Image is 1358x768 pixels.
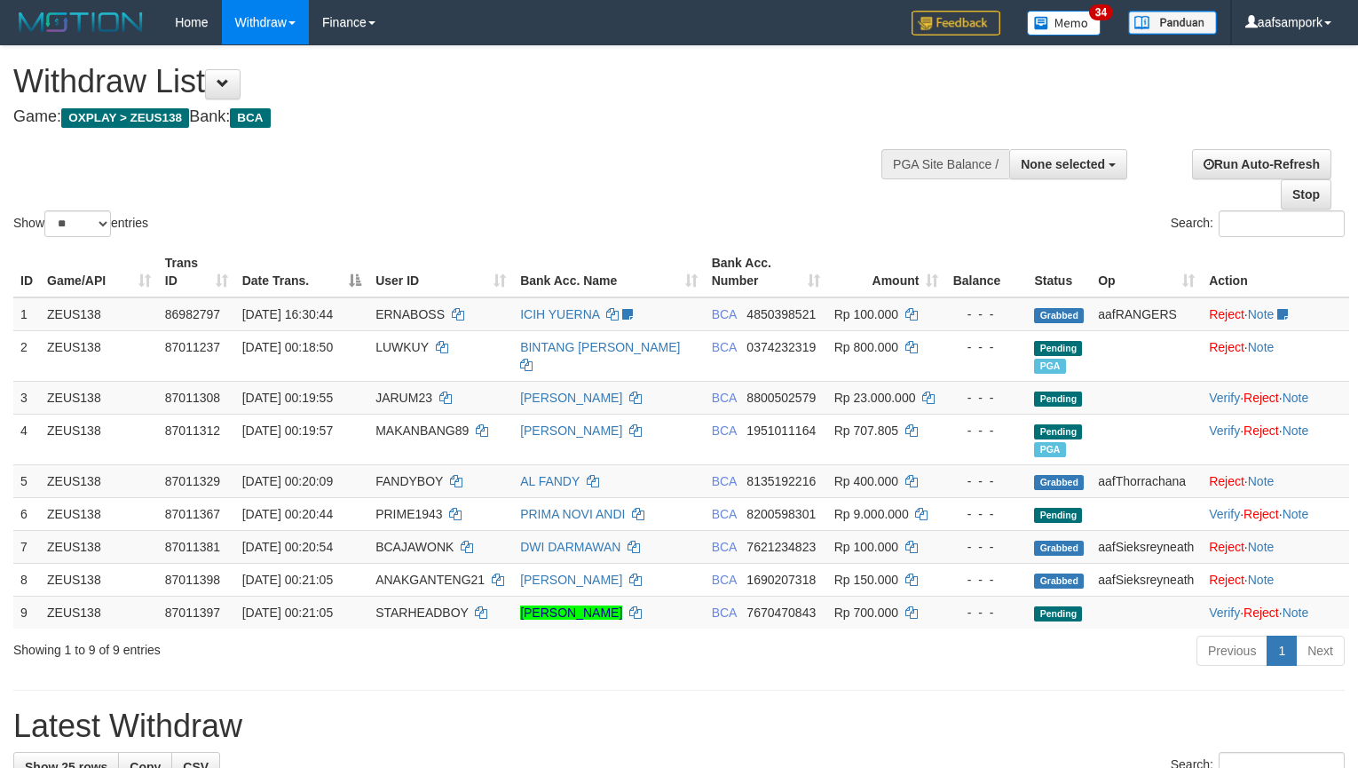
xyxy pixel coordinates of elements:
[1034,308,1084,323] span: Grabbed
[1034,541,1084,556] span: Grabbed
[40,563,158,596] td: ZEUS138
[1283,606,1309,620] a: Note
[13,634,553,659] div: Showing 1 to 9 of 9 entries
[13,563,40,596] td: 8
[1209,474,1244,488] a: Reject
[952,422,1020,439] div: - - -
[1202,530,1349,563] td: ·
[165,424,220,438] span: 87011312
[1202,464,1349,497] td: ·
[375,340,429,354] span: LUWKUY
[746,391,816,405] span: Copy 8800502579 to clipboard
[834,474,898,488] span: Rp 400.000
[1202,247,1349,297] th: Action
[165,307,220,321] span: 86982797
[375,606,469,620] span: STARHEADBOY
[13,596,40,629] td: 9
[712,340,737,354] span: BCA
[746,606,816,620] span: Copy 7670470843 to clipboard
[952,604,1020,622] div: - - -
[1034,574,1084,589] span: Grabbed
[834,573,898,587] span: Rp 150.000
[40,596,158,629] td: ZEUS138
[242,474,333,488] span: [DATE] 00:20:09
[375,573,485,587] span: ANAKGANTENG21
[1244,391,1279,405] a: Reject
[13,414,40,464] td: 4
[952,305,1020,323] div: - - -
[1248,474,1275,488] a: Note
[834,424,898,438] span: Rp 707.805
[1209,424,1240,438] a: Verify
[1021,157,1105,171] span: None selected
[712,307,737,321] span: BCA
[165,573,220,587] span: 87011398
[1209,307,1244,321] a: Reject
[952,505,1020,523] div: - - -
[13,464,40,497] td: 5
[13,297,40,331] td: 1
[1283,391,1309,405] a: Note
[712,424,737,438] span: BCA
[40,497,158,530] td: ZEUS138
[952,472,1020,490] div: - - -
[13,709,1345,744] h1: Latest Withdraw
[712,540,737,554] span: BCA
[242,340,333,354] span: [DATE] 00:18:50
[1202,297,1349,331] td: ·
[1209,507,1240,521] a: Verify
[1196,636,1267,666] a: Previous
[1128,11,1217,35] img: panduan.png
[712,606,737,620] span: BCA
[165,474,220,488] span: 87011329
[13,497,40,530] td: 6
[746,573,816,587] span: Copy 1690207318 to clipboard
[1192,149,1331,179] a: Run Auto-Refresh
[40,297,158,331] td: ZEUS138
[1248,540,1275,554] a: Note
[712,573,737,587] span: BCA
[375,424,469,438] span: MAKANBANG89
[1034,341,1082,356] span: Pending
[834,507,909,521] span: Rp 9.000.000
[1281,179,1331,210] a: Stop
[40,530,158,563] td: ZEUS138
[40,247,158,297] th: Game/API: activate to sort column ascending
[520,507,625,521] a: PRIMA NOVI ANDI
[952,538,1020,556] div: - - -
[158,247,235,297] th: Trans ID: activate to sort column ascending
[230,108,270,128] span: BCA
[712,391,737,405] span: BCA
[1034,392,1082,407] span: Pending
[1202,596,1349,629] td: · ·
[1202,563,1349,596] td: ·
[1209,606,1240,620] a: Verify
[1209,540,1244,554] a: Reject
[746,474,816,488] span: Copy 8135192216 to clipboard
[375,307,445,321] span: ERNABOSS
[368,247,513,297] th: User ID: activate to sort column ascending
[242,307,333,321] span: [DATE] 16:30:44
[242,507,333,521] span: [DATE] 00:20:44
[520,474,580,488] a: AL FANDY
[952,338,1020,356] div: - - -
[1296,636,1345,666] a: Next
[13,530,40,563] td: 7
[235,247,368,297] th: Date Trans.: activate to sort column descending
[1027,11,1101,36] img: Button%20Memo.svg
[1202,414,1349,464] td: · ·
[1283,507,1309,521] a: Note
[1034,606,1082,622] span: Pending
[1209,391,1240,405] a: Verify
[513,247,705,297] th: Bank Acc. Name: activate to sort column ascending
[1034,424,1082,439] span: Pending
[1248,340,1275,354] a: Note
[520,573,622,587] a: [PERSON_NAME]
[520,391,622,405] a: [PERSON_NAME]
[13,64,888,99] h1: Withdraw List
[746,307,816,321] span: Copy 4850398521 to clipboard
[375,540,454,554] span: BCAJAWONK
[1248,307,1275,321] a: Note
[834,307,898,321] span: Rp 100.000
[881,149,1009,179] div: PGA Site Balance /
